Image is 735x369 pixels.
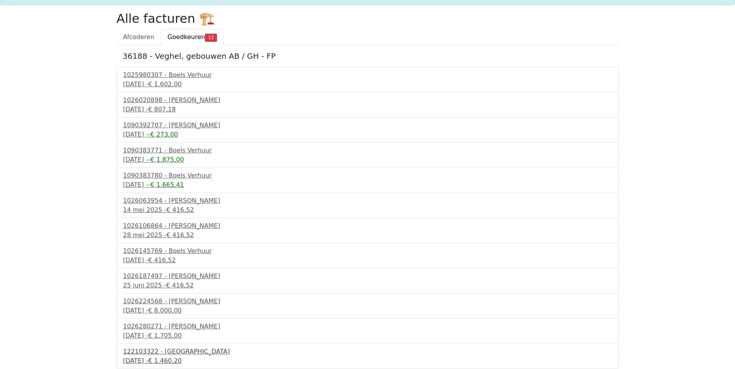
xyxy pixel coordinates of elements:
[148,181,184,188] span: -€ 1.665,41
[123,171,612,180] div: 1090383780 - Boels Verhuur
[123,322,612,331] div: 1026280271 - [PERSON_NAME]
[123,281,612,290] div: 25 juni 2025 -
[123,221,612,240] a: 1026106864 - [PERSON_NAME]28 mei 2025 -€ 416,52
[123,347,612,356] div: 122103322 - [GEOGRAPHIC_DATA]
[117,11,619,26] h2: Alle facturen 🏗️
[123,331,612,340] div: [DATE] -
[123,205,612,215] div: 14 mei 2025 -
[123,80,612,89] div: [DATE] -
[117,29,161,45] a: Afcoderen
[167,33,205,41] span: Goedkeuren
[123,70,612,80] div: 1025980307 - Boels Verhuur
[123,155,612,164] div: [DATE] -
[123,121,612,139] a: 1090392707 - [PERSON_NAME][DATE] --€ 273,00
[123,322,612,340] a: 1026280271 - [PERSON_NAME][DATE] -€ 1.705,00
[123,96,612,105] div: 1026020898 - [PERSON_NAME]
[123,96,612,114] a: 1026020898 - [PERSON_NAME][DATE] -€ 807,18
[123,246,612,256] div: 1026145769 - Boels Verhuur
[123,256,612,265] div: [DATE] -
[166,282,194,289] span: € 416,52
[123,51,613,61] h5: 36188 - Veghel, gebouwen AB / GH - FP
[148,106,176,113] span: € 807,18
[123,180,612,190] div: [DATE] -
[205,34,217,41] span: 12
[123,356,612,366] div: [DATE] -
[123,130,612,139] div: [DATE] -
[123,231,612,240] div: 28 mei 2025 -
[161,29,224,45] a: Goedkeuren12
[123,33,155,41] span: Afcoderen
[166,231,194,239] span: € 416,52
[123,221,612,231] div: 1026106864 - [PERSON_NAME]
[123,171,612,190] a: 1090383780 - Boels Verhuur[DATE] --€ 1.665,41
[123,146,612,164] a: 1090383771 - Boels Verhuur[DATE] --€ 1.875,00
[166,206,194,214] span: € 416,52
[123,297,612,315] a: 1026224568 - [PERSON_NAME][DATE] -€ 8.000,00
[123,272,612,281] div: 1026187497 - [PERSON_NAME]
[123,121,612,130] div: 1090392707 - [PERSON_NAME]
[123,272,612,290] a: 1026187497 - [PERSON_NAME]25 juni 2025 -€ 416,52
[123,196,612,205] div: 1026063954 - [PERSON_NAME]
[148,156,184,163] span: -€ 1.875,00
[123,70,612,89] a: 1025980307 - Boels Verhuur[DATE] -€ 1.602,00
[123,146,612,155] div: 1090383771 - Boels Verhuur
[148,307,182,314] span: € 8.000,00
[123,196,612,215] a: 1026063954 - [PERSON_NAME]14 mei 2025 -€ 416,52
[123,105,612,114] div: [DATE] -
[148,332,182,339] span: € 1.705,00
[148,80,182,88] span: € 1.602,00
[123,347,612,366] a: 122103322 - [GEOGRAPHIC_DATA][DATE] -€ 1.460,20
[123,306,612,315] div: [DATE] -
[123,246,612,265] a: 1026145769 - Boels Verhuur[DATE] -€ 416,52
[148,256,176,264] span: € 416,52
[123,297,612,306] div: 1026224568 - [PERSON_NAME]
[148,131,178,138] span: -€ 273,00
[148,357,182,364] span: € 1.460,20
